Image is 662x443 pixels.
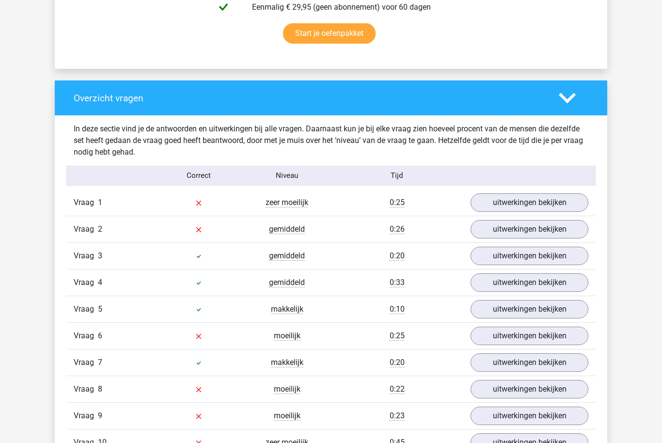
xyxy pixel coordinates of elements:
h4: Overzicht vragen [74,93,544,104]
span: 3 [98,251,102,260]
span: gemiddeld [269,224,305,234]
span: 0:20 [390,251,405,261]
span: 0:25 [390,331,405,341]
span: 5 [98,304,102,314]
span: 4 [98,278,102,287]
span: 2 [98,224,102,234]
span: Vraag [74,223,98,235]
span: Vraag [74,410,98,422]
span: 0:26 [390,224,405,234]
div: Correct [155,170,243,181]
span: 9 [98,411,102,420]
span: gemiddeld [269,251,305,261]
span: 7 [98,358,102,367]
span: 8 [98,384,102,394]
span: 0:10 [390,304,405,314]
span: 0:33 [390,278,405,287]
div: Niveau [243,170,331,181]
span: makkelijk [271,358,303,367]
a: uitwerkingen bekijken [471,327,588,345]
span: Vraag [74,357,98,368]
span: zeer moeilijk [266,198,308,207]
span: Vraag [74,330,98,342]
span: Vraag [74,303,98,315]
a: uitwerkingen bekijken [471,193,588,212]
span: Vraag [74,250,98,262]
span: makkelijk [271,304,303,314]
a: Start je oefenpakket [283,23,376,44]
span: Vraag [74,277,98,288]
span: 0:23 [390,411,405,421]
span: 1 [98,198,102,207]
a: uitwerkingen bekijken [471,220,588,238]
span: 0:25 [390,198,405,207]
a: uitwerkingen bekijken [471,353,588,372]
span: moeilijk [274,384,300,394]
a: uitwerkingen bekijken [471,380,588,398]
span: moeilijk [274,331,300,341]
div: In deze sectie vind je de antwoorden en uitwerkingen bij alle vragen. Daarnaast kun je bij elke v... [66,123,596,158]
a: uitwerkingen bekijken [471,300,588,318]
a: uitwerkingen bekijken [471,247,588,265]
a: uitwerkingen bekijken [471,407,588,425]
span: gemiddeld [269,278,305,287]
div: Tijd [331,170,463,181]
span: 0:22 [390,384,405,394]
span: 0:20 [390,358,405,367]
span: moeilijk [274,411,300,421]
span: Vraag [74,197,98,208]
span: 6 [98,331,102,340]
span: Vraag [74,383,98,395]
a: uitwerkingen bekijken [471,273,588,292]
